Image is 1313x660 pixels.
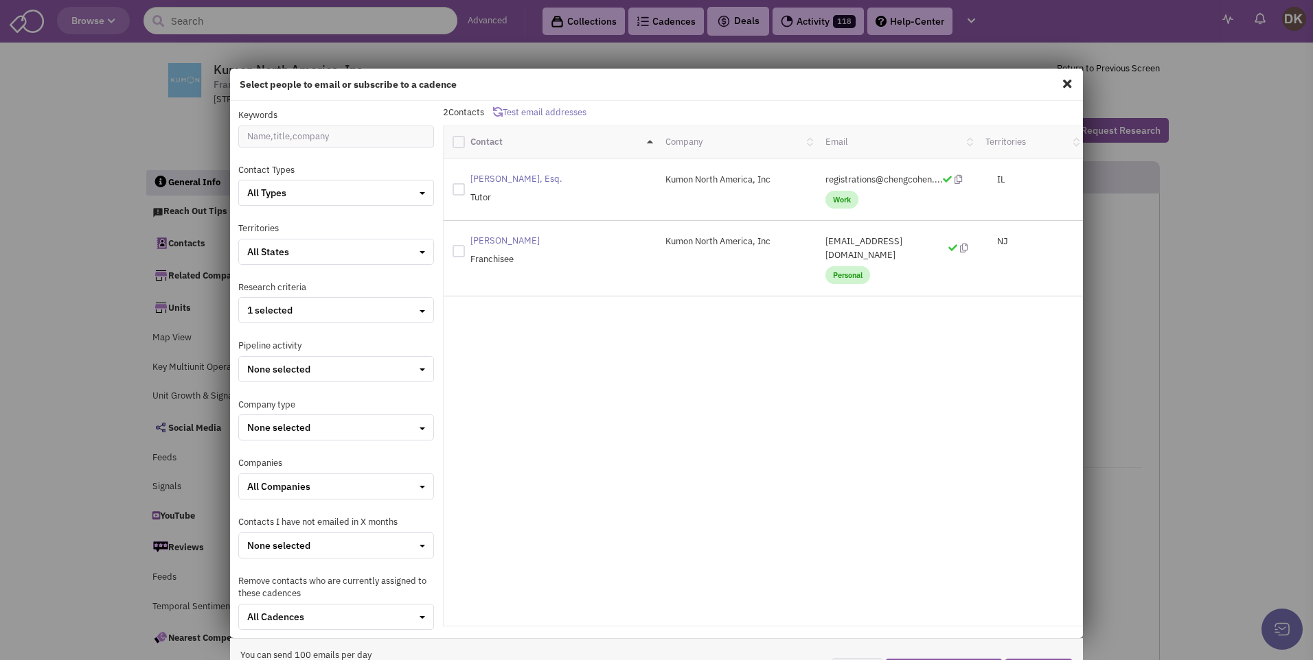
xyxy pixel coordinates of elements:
label: Remove contacts who are currently assigned to these cadences [238,575,434,600]
spn: [PERSON_NAME] [470,235,540,246]
span: 1 selected [247,304,293,316]
span: Tutor [470,191,491,203]
label: Keywords [238,109,277,122]
button: All Types [239,180,433,205]
a: Contact [470,136,503,149]
span: All Companies [247,480,310,493]
h4: Select people to email or subscribe to a cadence [240,78,1074,91]
a: Company [665,136,703,148]
a: Email [825,136,848,148]
span: Work [825,191,858,209]
button: 1 selected [238,297,434,323]
div: NJ [977,235,1083,248]
a: Territories [985,136,1026,148]
label: Contact Types [238,164,295,177]
button: All Cadences [238,604,434,630]
span: None selected [247,363,310,375]
button: All Companies [238,473,434,499]
span: All Types [247,187,286,199]
div: Kumon North America, Inc [656,235,817,248]
div: IL [977,173,1083,187]
label: Companies [238,457,282,470]
label: Contacts I have not emailed in X months [238,516,398,529]
spn: [PERSON_NAME], Esq. [470,173,562,185]
p: registrations@chengcohen.com [825,173,968,187]
p: Contacts [443,106,1084,119]
button: All States [238,239,434,265]
button: None selected [238,414,434,440]
span: All States [247,246,289,258]
div: Kumon North America, Inc [656,173,817,187]
span: Personal [825,266,870,284]
p: brentwoodkumon@gmail.com [825,235,968,262]
span: 2 [443,106,448,118]
span: None selected [247,539,310,552]
span: Franchisee [470,253,514,265]
input: Name,title,company [238,126,434,148]
label: Pipeline activity [238,340,301,353]
label: Company type [238,399,295,412]
button: None selected [238,532,434,558]
span: None selected [247,421,310,434]
label: Research criteria [238,281,306,294]
span: All Cadences [247,611,304,623]
span: Test email addresses [503,106,586,118]
label: Territories [238,222,279,235]
button: None selected [238,356,434,382]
